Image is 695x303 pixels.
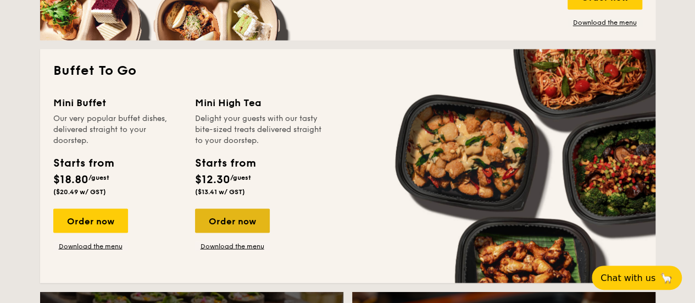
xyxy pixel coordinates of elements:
span: /guest [88,173,109,181]
a: Download the menu [195,241,270,250]
span: $18.80 [53,173,88,186]
h2: Buffet To Go [53,62,642,80]
span: /guest [230,173,251,181]
div: Mini Buffet [53,95,182,111]
a: Download the menu [53,241,128,250]
span: $12.30 [195,173,230,186]
span: 🦙 [660,272,673,284]
span: ($13.41 w/ GST) [195,188,245,195]
div: Our very popular buffet dishes, delivered straight to your doorstep. [53,113,182,146]
span: Chat with us [601,273,655,283]
div: Starts from [53,155,113,171]
div: Starts from [195,155,255,171]
div: Mini High Tea [195,95,324,111]
div: Order now [195,208,270,233]
a: Download the menu [568,18,642,27]
div: Delight your guests with our tasty bite-sized treats delivered straight to your doorstep. [195,113,324,146]
span: ($20.49 w/ GST) [53,188,106,195]
div: Order now [53,208,128,233]
button: Chat with us🦙 [592,266,682,290]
